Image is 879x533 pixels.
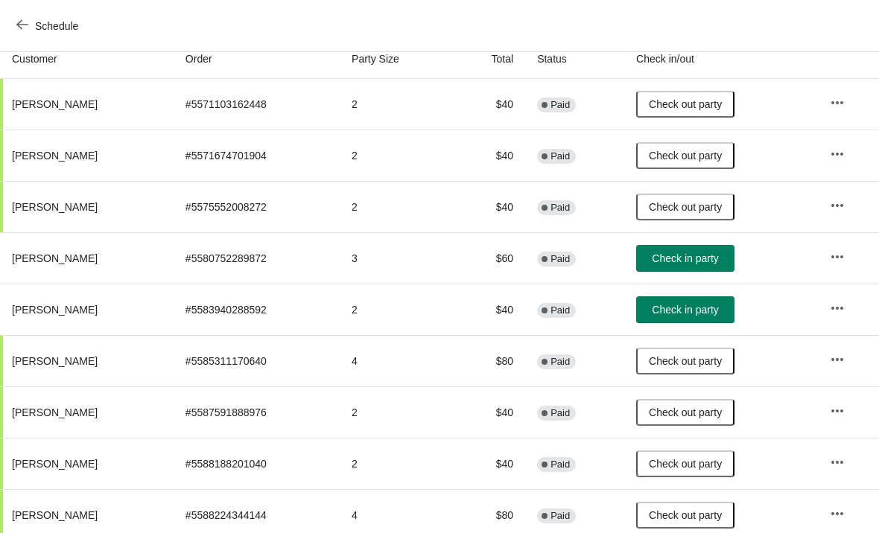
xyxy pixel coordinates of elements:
td: 2 [340,130,453,181]
span: Check out party [649,509,722,521]
button: Check out party [636,450,734,477]
th: Status [525,39,624,79]
td: $40 [453,79,525,130]
button: Check in party [636,245,734,272]
span: Check in party [652,304,718,316]
span: Paid [550,150,570,162]
th: Order [174,39,340,79]
td: # 5571103162448 [174,79,340,130]
td: 3 [340,232,453,284]
span: [PERSON_NAME] [12,458,98,470]
td: # 5585311170640 [174,335,340,386]
button: Check out party [636,91,734,118]
td: $40 [453,284,525,335]
td: 4 [340,335,453,386]
td: # 5587591888976 [174,386,340,438]
span: Paid [550,202,570,214]
span: Paid [550,253,570,265]
span: Check out party [649,355,722,367]
td: # 5580752289872 [174,232,340,284]
button: Check out party [636,502,734,529]
span: Check out party [649,406,722,418]
td: # 5583940288592 [174,284,340,335]
span: Paid [550,304,570,316]
th: Check in/out [624,39,818,79]
span: Check out party [649,458,722,470]
span: [PERSON_NAME] [12,201,98,213]
span: [PERSON_NAME] [12,509,98,521]
button: Check out party [636,194,734,220]
button: Check out party [636,142,734,169]
span: [PERSON_NAME] [12,355,98,367]
td: # 5588188201040 [174,438,340,489]
button: Schedule [7,13,90,39]
th: Total [453,39,525,79]
span: [PERSON_NAME] [12,98,98,110]
td: 2 [340,284,453,335]
span: Schedule [35,20,78,32]
span: [PERSON_NAME] [12,252,98,264]
button: Check out party [636,399,734,426]
span: Paid [550,407,570,419]
td: $40 [453,130,525,181]
span: Check out party [649,98,722,110]
span: [PERSON_NAME] [12,406,98,418]
span: Paid [550,99,570,111]
span: [PERSON_NAME] [12,150,98,162]
td: $40 [453,438,525,489]
td: # 5575552008272 [174,181,340,232]
span: Paid [550,459,570,470]
span: Check out party [649,201,722,213]
span: Paid [550,356,570,368]
td: $40 [453,181,525,232]
span: Check out party [649,150,722,162]
td: $80 [453,335,525,386]
td: $60 [453,232,525,284]
span: Check in party [652,252,718,264]
td: 2 [340,79,453,130]
th: Party Size [340,39,453,79]
td: $40 [453,386,525,438]
td: 2 [340,181,453,232]
span: [PERSON_NAME] [12,304,98,316]
td: 2 [340,386,453,438]
button: Check out party [636,348,734,374]
td: # 5571674701904 [174,130,340,181]
button: Check in party [636,296,734,323]
span: Paid [550,510,570,522]
td: 2 [340,438,453,489]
